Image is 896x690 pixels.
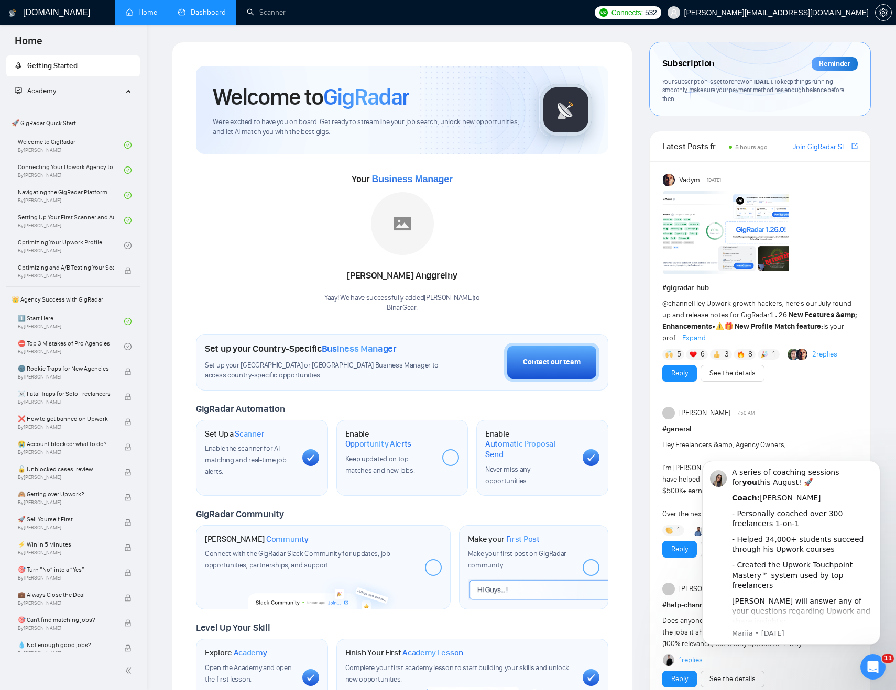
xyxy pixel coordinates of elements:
[735,322,823,331] strong: New Profile Match feature:
[18,550,114,556] span: By [PERSON_NAME]
[665,527,673,534] img: 👏
[345,439,412,449] span: Opportunity Alerts
[665,351,673,358] img: 🙌
[18,589,114,600] span: 💼 Always Close the Deal
[679,583,730,595] span: [PERSON_NAME]
[15,87,22,94] span: fund-projection-screen
[124,494,132,501] span: lock
[18,310,124,333] a: 1️⃣ Start HereBy[PERSON_NAME]
[18,564,114,575] span: 🎯 Turn “No” into a “Yes”
[18,424,114,430] span: By [PERSON_NAME]
[213,83,409,111] h1: Welcome to
[662,616,851,648] span: Does anyone else have issues with gig radar not catching all the jobs it should? Also, I have lik...
[876,8,891,17] span: setting
[322,343,397,354] span: Business Manager
[124,343,132,350] span: check-circle
[352,173,453,185] span: Your
[662,440,856,518] span: Hey Freelancers &amp; Agency Owners, I’m [PERSON_NAME], a BDE with 5+ years of experience, and I ...
[663,174,675,186] img: Vadym
[18,363,114,374] span: 🌚 Rookie Traps for New Agencies
[682,333,706,342] span: Expand
[707,175,721,185] span: [DATE]
[18,439,114,449] span: 😭 Account blocked: what to do?
[7,113,139,133] span: 🚀 GigRadar Quick Start
[748,349,752,360] span: 8
[663,191,789,274] img: F09AC4U7ATU-image.png
[468,534,540,544] h1: Make your
[205,429,264,439] h1: Set Up a
[205,343,397,354] h1: Set up your Country-Specific
[18,464,114,474] span: 🔓 Unblocked cases: review
[485,465,530,485] span: Never miss any opportunities.
[812,349,837,360] a: 2replies
[770,311,788,319] code: 1.26
[124,443,132,451] span: lock
[662,671,697,687] button: Reply
[18,489,114,499] span: 🙈 Getting over Upwork?
[724,322,733,331] span: 🎁
[27,86,56,95] span: Academy
[662,424,858,435] h1: # general
[18,525,114,531] span: By [PERSON_NAME]
[213,117,522,137] span: We're excited to have you on board. Get ready to streamline your job search, unlock new opportuni...
[124,619,132,627] span: lock
[737,408,755,418] span: 7:50 AM
[18,209,124,232] a: Setting Up Your First Scanner and Auto-BidderBy[PERSON_NAME]
[772,349,775,360] span: 1
[124,368,132,375] span: lock
[371,192,434,255] img: placeholder.png
[485,439,574,459] span: Automatic Proposal Send
[124,544,132,551] span: lock
[205,549,390,570] span: Connect with the GigRadar Slack Community for updates, job opportunities, partnerships, and support.
[761,351,768,358] img: 🎉
[196,622,270,633] span: Level Up Your Skill
[18,133,124,157] a: Welcome to GigRadarBy[PERSON_NAME]
[679,407,730,419] span: [PERSON_NAME]
[670,9,678,16] span: user
[793,141,849,153] a: Join GigRadar Slack Community
[124,192,132,199] span: check-circle
[851,141,858,151] a: export
[124,393,132,400] span: lock
[611,7,643,18] span: Connects:
[18,273,114,279] span: By [PERSON_NAME]
[18,414,114,424] span: ❌ How to get banned on Upwork
[235,429,264,439] span: Scanner
[205,361,442,381] span: Set up your [GEOGRAPHIC_DATA] or [GEOGRAPHIC_DATA] Business Manager to access country-specific op...
[18,600,114,606] span: By [PERSON_NAME]
[124,418,132,426] span: lock
[345,663,570,684] span: Complete your first academy lesson to start building your skills and unlock new opportunities.
[18,474,114,481] span: By [PERSON_NAME]
[18,625,114,631] span: By [PERSON_NAME]
[735,143,768,151] span: 5 hours ago
[124,519,132,526] span: lock
[18,514,114,525] span: 🚀 Sell Yourself First
[18,159,124,182] a: Connecting Your Upwork Agency to GigRadarBy[PERSON_NAME]
[662,140,726,153] span: Latest Posts from the GigRadar Community
[18,234,124,257] a: Optimizing Your Upwork ProfileBy[PERSON_NAME]
[882,654,894,663] span: 11
[18,399,114,405] span: By [PERSON_NAME]
[205,444,286,476] span: Enable the scanner for AI matching and real-time job alerts.
[875,8,892,17] a: setting
[402,648,463,658] span: Academy Lesson
[504,343,599,382] button: Contact our team
[124,217,132,224] span: check-circle
[713,351,720,358] img: 👍
[371,174,452,184] span: Business Manager
[701,671,764,687] button: See the details
[124,242,132,249] span: check-circle
[18,539,114,550] span: ⚡ Win in 5 Minutes
[18,575,114,581] span: By [PERSON_NAME]
[506,534,540,544] span: First Post
[18,449,114,455] span: By [PERSON_NAME]
[18,650,114,656] span: By [PERSON_NAME]
[18,262,114,273] span: Optimizing and A/B Testing Your Scanner for Better Results
[662,541,697,558] button: Reply
[247,8,286,17] a: searchScanner
[671,368,688,379] a: Reply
